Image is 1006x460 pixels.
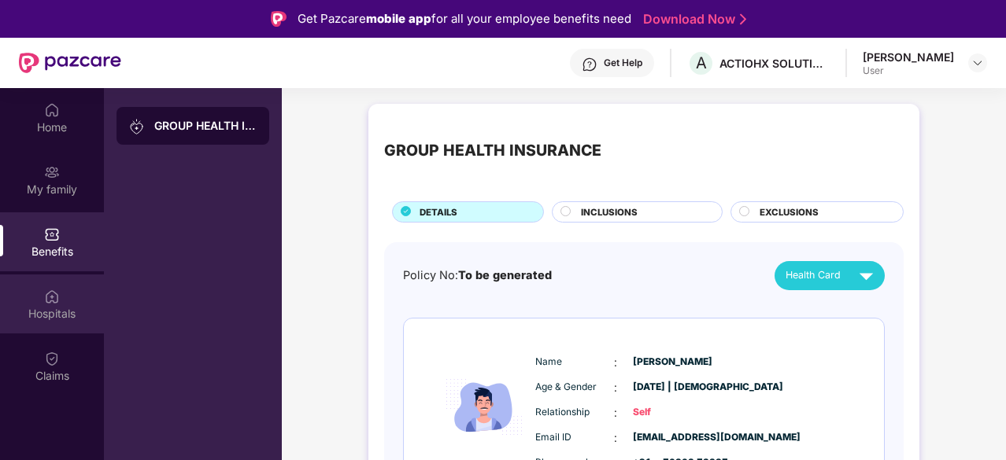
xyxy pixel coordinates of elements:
div: Policy No: [403,267,552,285]
strong: mobile app [366,11,431,26]
span: INCLUSIONS [581,205,638,219]
div: Get Pazcare for all your employee benefits need [298,9,631,28]
span: : [614,404,617,421]
span: DETAILS [420,205,457,219]
img: svg+xml;base64,PHN2ZyBpZD0iSG9zcGl0YWxzIiB4bWxucz0iaHR0cDovL3d3dy53My5vcmcvMjAwMC9zdmciIHdpZHRoPS... [44,289,60,304]
div: Get Help [604,57,642,69]
span: : [614,379,617,396]
span: To be generated [458,268,552,282]
a: Download Now [643,11,742,28]
span: [DATE] | [DEMOGRAPHIC_DATA] [633,380,712,395]
span: : [614,354,617,371]
img: New Pazcare Logo [19,53,121,73]
span: Email ID [535,430,614,445]
span: A [696,53,707,72]
img: Stroke [740,11,746,28]
img: svg+xml;base64,PHN2ZyB4bWxucz0iaHR0cDovL3d3dy53My5vcmcvMjAwMC9zdmciIHZpZXdCb3g9IjAgMCAyNCAyNCIgd2... [853,262,880,289]
span: Age & Gender [535,380,614,395]
span: Self [633,405,712,420]
span: Name [535,355,614,370]
img: svg+xml;base64,PHN2ZyBpZD0iSGVscC0zMngzMiIgeG1sbnM9Imh0dHA6Ly93d3cudzMub3JnLzIwMDAvc3ZnIiB3aWR0aD... [582,57,597,72]
div: ACTIOHX SOLUTIONS PRIVATE LIMITED [719,56,830,71]
span: [EMAIL_ADDRESS][DOMAIN_NAME] [633,430,712,445]
div: User [863,64,954,77]
img: svg+xml;base64,PHN2ZyBpZD0iRHJvcGRvd24tMzJ4MzIiIHhtbG5zPSJodHRwOi8vd3d3LnczLm9yZy8yMDAwL3N2ZyIgd2... [971,57,984,69]
span: [PERSON_NAME] [633,355,712,370]
div: GROUP HEALTH INSURANCE [154,118,257,134]
span: EXCLUSIONS [760,205,819,219]
img: svg+xml;base64,PHN2ZyBpZD0iQmVuZWZpdHMiIHhtbG5zPSJodHRwOi8vd3d3LnczLm9yZy8yMDAwL3N2ZyIgd2lkdGg9Ij... [44,226,60,242]
img: Logo [271,11,287,27]
span: : [614,429,617,447]
button: Health Card [775,261,885,290]
span: Relationship [535,405,614,420]
img: svg+xml;base64,PHN2ZyBpZD0iSG9tZSIgeG1sbnM9Imh0dHA6Ly93d3cudzMub3JnLzIwMDAvc3ZnIiB3aWR0aD0iMjAiIG... [44,102,60,118]
span: Health Card [786,267,841,283]
div: [PERSON_NAME] [863,50,954,64]
img: svg+xml;base64,PHN2ZyB3aWR0aD0iMjAiIGhlaWdodD0iMjAiIHZpZXdCb3g9IjAgMCAyMCAyMCIgZmlsbD0ibm9uZSIgeG... [129,119,145,134]
div: GROUP HEALTH INSURANCE [384,138,601,163]
img: svg+xml;base64,PHN2ZyB3aWR0aD0iMjAiIGhlaWdodD0iMjAiIHZpZXdCb3g9IjAgMCAyMCAyMCIgZmlsbD0ibm9uZSIgeG... [44,164,60,180]
img: svg+xml;base64,PHN2ZyBpZD0iQ2xhaW0iIHhtbG5zPSJodHRwOi8vd3d3LnczLm9yZy8yMDAwL3N2ZyIgd2lkdGg9IjIwIi... [44,351,60,366]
